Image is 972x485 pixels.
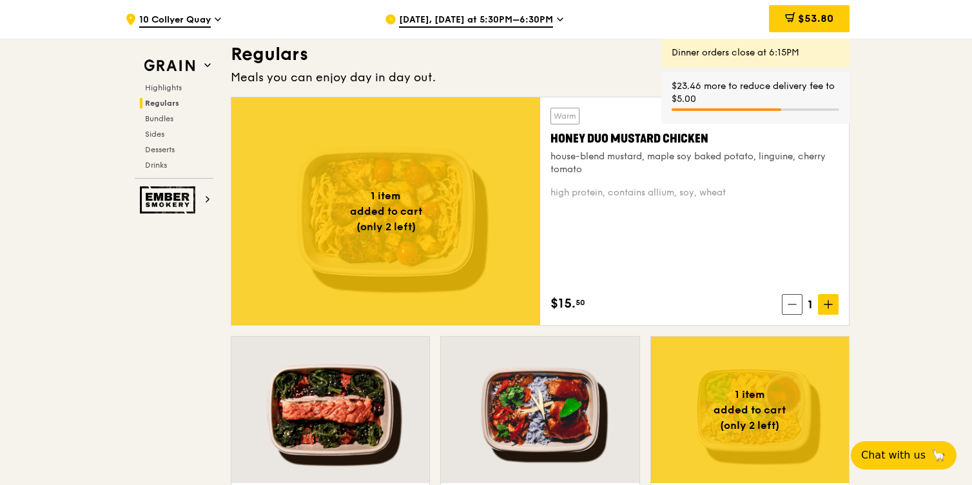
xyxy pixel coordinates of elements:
div: house-blend mustard, maple soy baked potato, linguine, cherry tomato [550,150,839,176]
div: $23.46 more to reduce delivery fee to $5.00 [672,80,839,106]
span: Chat with us [861,448,926,463]
span: 50 [576,297,585,308]
span: Highlights [145,83,182,92]
span: 1 [802,295,818,313]
h3: Regulars [231,43,850,66]
span: Bundles [145,114,173,123]
div: high protein, contains allium, soy, wheat [550,186,839,199]
div: Honey Duo Mustard Chicken [550,130,839,148]
div: Meals you can enjoy day in day out. [231,68,850,86]
div: Warm [550,108,579,124]
span: Regulars [145,99,179,108]
div: Dinner orders close at 6:15PM [672,46,839,59]
span: Desserts [145,145,175,154]
span: $53.80 [798,12,833,25]
span: Drinks [145,161,167,170]
span: 🦙 [931,448,946,463]
button: Chat with us🦙 [851,441,957,470]
span: Sides [145,130,164,139]
img: Ember Smokery web logo [140,186,199,213]
span: [DATE], [DATE] at 5:30PM–6:30PM [399,14,553,28]
span: 10 Collyer Quay [139,14,211,28]
img: Grain web logo [140,54,199,77]
span: $15. [550,294,576,313]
